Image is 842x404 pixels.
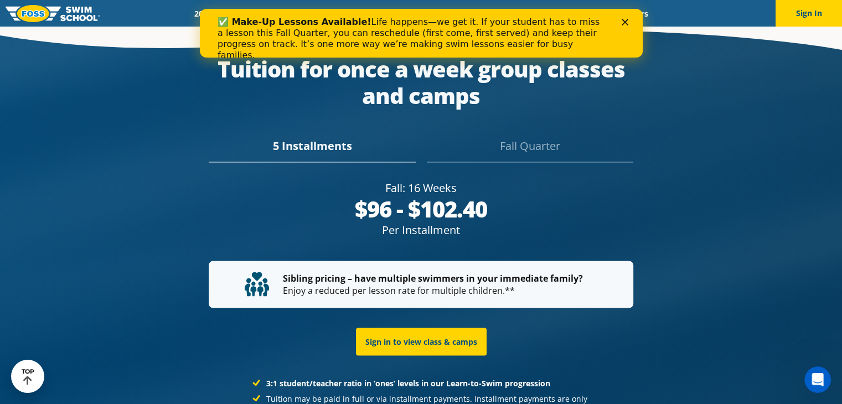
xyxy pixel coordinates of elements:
a: Swim Path® Program [301,8,397,19]
a: Blog [576,8,611,19]
div: Fall Quarter [427,138,633,162]
b: ✅ Make-Up Lessons Available! [18,8,171,18]
div: TOP [22,368,34,385]
a: 2025 Calendar [185,8,254,19]
strong: Sibling pricing – have multiple swimmers in your immediate family? [283,272,583,284]
div: Close [422,10,433,17]
iframe: Intercom live chat banner [200,9,643,58]
p: Enjoy a reduced per lesson rate for multiple children.** [245,272,597,297]
iframe: Intercom live chat [804,366,831,393]
strong: 3:1 student/teacher ratio in ‘ones’ levels in our Learn-to-Swim progression [266,377,550,388]
a: Sign in to view class & camps [356,328,487,355]
div: Life happens—we get it. If your student has to miss a lesson this Fall Quarter, you can reschedul... [18,8,407,52]
img: FOSS Swim School Logo [6,5,100,22]
a: Careers [611,8,657,19]
img: tuition-family-children.svg [245,272,269,296]
div: 5 Installments [209,138,415,162]
div: Per Installment [209,222,633,237]
div: $96 - $102.40 [209,195,633,222]
a: Swim Like [PERSON_NAME] [459,8,577,19]
a: About FOSS [397,8,459,19]
a: Schools [254,8,301,19]
div: Tuition for once a week group classes and camps [209,56,633,109]
div: Fall: 16 Weeks [209,180,633,195]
